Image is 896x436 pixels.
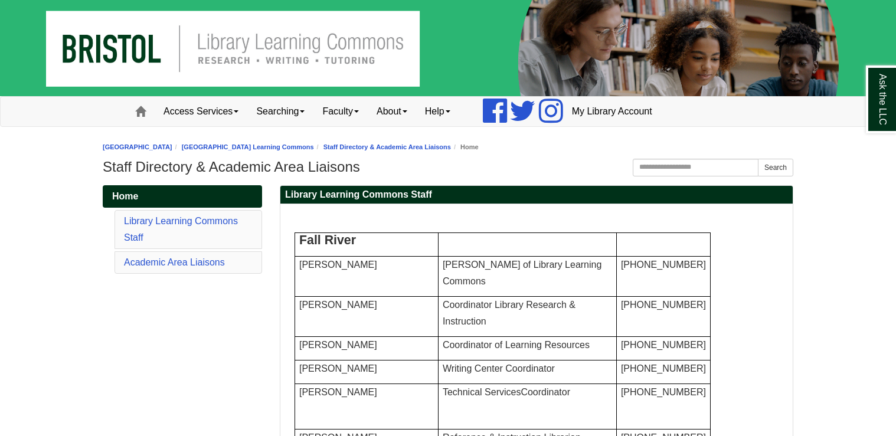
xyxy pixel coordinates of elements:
[621,387,706,397] span: [PHONE_NUMBER]
[299,300,377,310] span: [PERSON_NAME]
[621,260,706,270] span: [PHONE_NUMBER]
[758,159,793,176] button: Search
[182,143,314,150] a: [GEOGRAPHIC_DATA] Learning Commons
[103,143,172,150] a: [GEOGRAPHIC_DATA]
[443,387,570,397] span: Technical Services
[323,143,451,150] a: Staff Directory & Academic Area Liaisons
[368,97,416,126] a: About
[299,233,356,247] span: Fall River
[443,260,601,286] span: [PERSON_NAME] of Library Learning Commons
[299,363,377,373] span: [PERSON_NAME]
[103,185,262,276] div: Guide Pages
[451,142,479,153] li: Home
[443,363,555,373] span: Writing Center Coordinator
[443,340,590,350] span: Coordinator of Learning Resources
[621,340,706,350] span: [PHONE_NUMBER]
[621,363,706,373] span: [PHONE_NUMBER]
[299,260,377,270] font: [PERSON_NAME]
[112,191,138,201] span: Home
[521,387,570,397] span: Coordinator
[103,159,793,175] h1: Staff Directory & Academic Area Liaisons
[313,97,368,126] a: Faculty
[103,185,262,208] a: Home
[247,97,313,126] a: Searching
[299,387,377,397] span: [PERSON_NAME]
[563,97,661,126] a: My Library Account
[416,97,459,126] a: Help
[280,186,793,204] h2: Library Learning Commons Staff
[124,216,238,242] a: Library Learning Commons Staff
[299,340,377,350] span: [PERSON_NAME]
[124,257,225,267] a: Academic Area Liaisons
[443,300,575,326] span: Coordinator Library Research & Instruction
[621,300,706,310] span: [PHONE_NUMBER]
[103,142,793,153] nav: breadcrumb
[155,97,247,126] a: Access Services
